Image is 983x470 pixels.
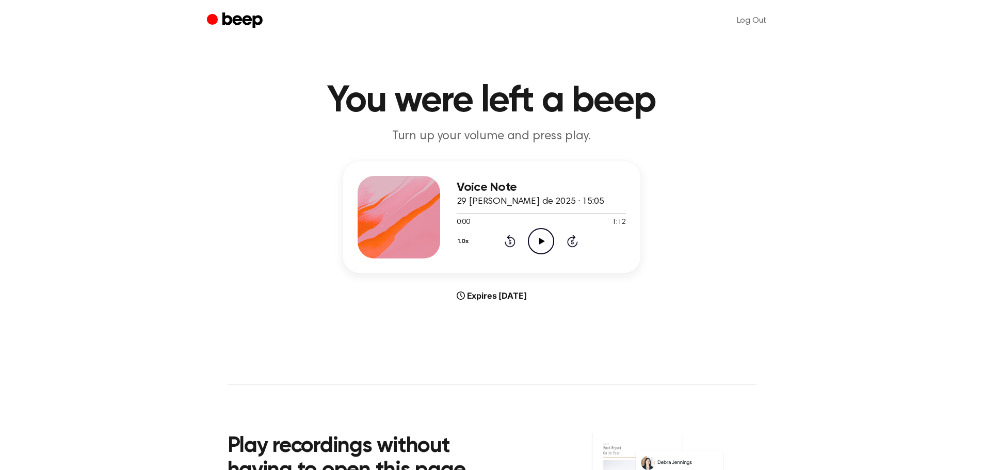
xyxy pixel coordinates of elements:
[457,197,604,206] span: 29 [PERSON_NAME] de 2025 · 15:05
[457,217,470,228] span: 0:00
[457,233,473,250] button: 1.0x
[612,217,625,228] span: 1:12
[727,8,777,33] a: Log Out
[207,11,265,31] a: Beep
[228,83,756,120] h1: You were left a beep
[343,289,640,302] div: Expires [DATE]
[294,128,690,145] p: Turn up your volume and press play.
[457,181,626,195] h3: Voice Note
